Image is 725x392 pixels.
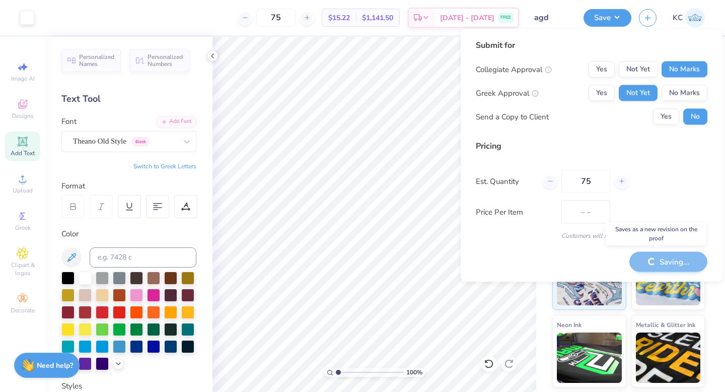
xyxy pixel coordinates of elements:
[476,140,707,152] div: Pricing
[11,306,35,314] span: Decorate
[476,87,539,99] div: Greek Approval
[440,13,494,23] span: [DATE] - [DATE]
[256,9,296,27] input: – –
[653,109,679,125] button: Yes
[584,9,631,27] button: Save
[561,170,610,193] input: – –
[15,224,31,232] span: Greek
[5,261,40,277] span: Clipart & logos
[157,116,196,127] div: Add Font
[476,63,552,75] div: Collegiate Approval
[662,61,707,78] button: No Marks
[61,228,196,240] div: Color
[406,368,422,377] span: 100 %
[476,231,707,240] div: Customers will see this price on HQ.
[328,13,350,23] span: $15.22
[90,247,196,268] input: e.g. 7428 c
[589,61,615,78] button: Yes
[619,85,658,101] button: Not Yet
[362,13,393,23] span: $1,141.50
[61,116,77,127] label: Font
[476,111,549,122] div: Send a Copy to Client
[11,149,35,157] span: Add Text
[133,162,196,170] button: Switch to Greek Letters
[636,319,695,330] span: Metallic & Glitter Ink
[476,206,554,218] label: Price Per Item
[589,85,615,101] button: Yes
[673,8,705,28] a: KC
[61,92,196,106] div: Text Tool
[619,61,658,78] button: Not Yet
[79,53,115,68] span: Personalized Names
[527,8,576,28] input: Untitled Design
[636,333,701,383] img: Metallic & Glitter Ink
[557,333,622,383] img: Neon Ink
[476,175,536,187] label: Est. Quantity
[606,222,706,245] div: Saves as a new revision on the proof
[673,12,683,24] span: KC
[61,380,196,392] div: Styles
[11,75,35,83] span: Image AI
[12,112,34,120] span: Designs
[61,180,197,192] div: Format
[148,53,183,68] span: Personalized Numbers
[13,186,33,194] span: Upload
[37,361,73,370] strong: Need help?
[662,85,707,101] button: No Marks
[500,14,511,21] span: FREE
[476,39,707,51] div: Submit for
[557,319,582,330] span: Neon Ink
[683,109,707,125] button: No
[685,8,705,28] img: Kaitlyn Carruth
